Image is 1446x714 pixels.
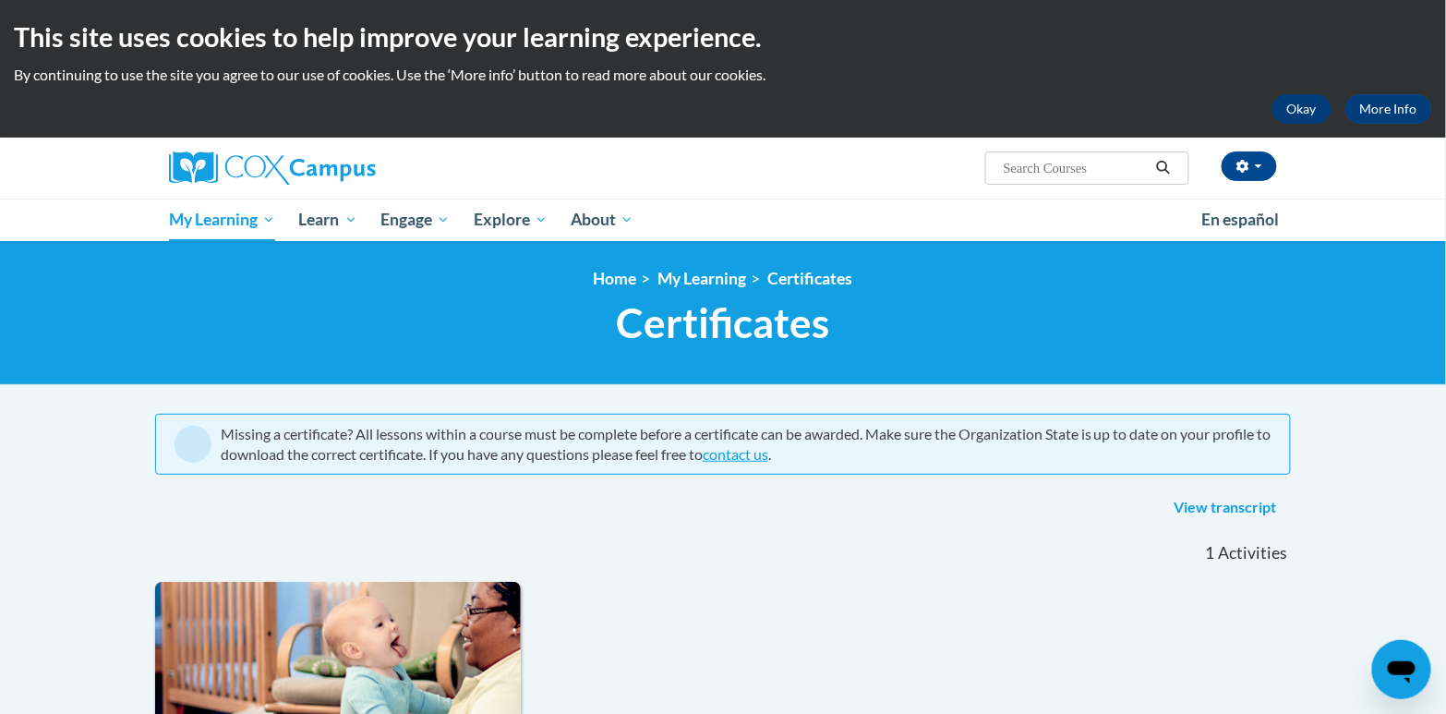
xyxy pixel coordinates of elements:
a: Engage [368,199,462,241]
p: By continuing to use the site you agree to our use of cookies. Use the ‘More info’ button to read... [14,65,1432,85]
iframe: Button to launch messaging window [1372,640,1431,699]
button: Search [1150,157,1177,179]
h2: This site uses cookies to help improve your learning experience. [14,18,1432,55]
a: About [560,199,646,241]
span: Learn [299,209,357,231]
button: Okay [1272,94,1332,124]
span: Activities [1218,543,1287,563]
span: About [571,209,633,231]
a: Explore [462,199,560,241]
a: Cox Campus [169,151,520,185]
a: View transcript [1161,493,1291,523]
a: More Info [1345,94,1432,124]
input: Search Courses [1002,157,1150,179]
a: En español [1189,200,1291,239]
a: Learn [287,199,369,241]
div: Missing a certificate? All lessons within a course must be complete before a certificate can be a... [221,424,1271,465]
span: En español [1201,210,1279,229]
span: My Learning [169,209,275,231]
img: Cox Campus [169,151,376,185]
a: My Learning [658,269,747,288]
span: Engage [380,209,450,231]
div: Main menu [141,199,1305,241]
a: Home [594,269,637,288]
a: My Learning [157,199,287,241]
span: Explore [474,209,548,231]
button: Account Settings [1222,151,1277,181]
span: 1 [1206,543,1215,563]
span: Certificates [617,298,830,347]
a: Certificates [768,269,853,288]
a: contact us [703,445,768,463]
